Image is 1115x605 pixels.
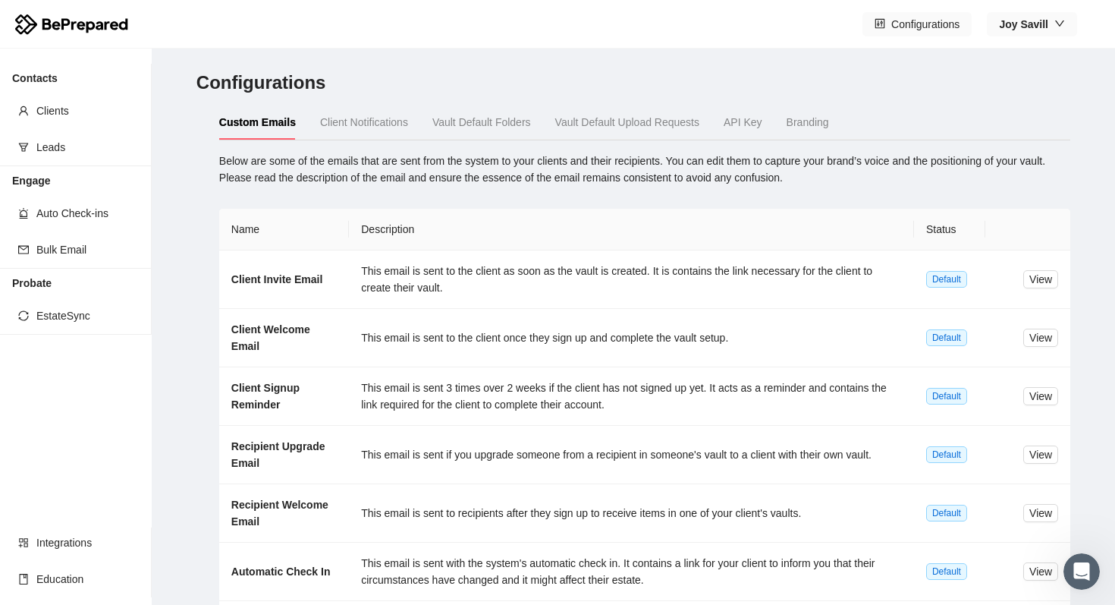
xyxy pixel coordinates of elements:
span: Client Notifications [320,116,408,128]
span: Default [926,388,967,405]
td: This email is sent if you upgrade someone from a recipient in someone's vault to a client with th... [349,426,914,484]
th: Description [349,209,914,251]
span: funnel-plot [18,142,29,153]
span: user [18,106,29,116]
th: Status [914,209,985,251]
button: View [1023,387,1058,405]
strong: Custom Emails [219,116,296,128]
strong: Automatic Check In [231,566,331,578]
span: Integrations [36,528,140,558]
strong: Recipient Upgrade Email [231,440,325,469]
iframe: Intercom live chat [1063,553,1100,590]
button: View [1023,504,1058,522]
h3: Configurations [196,71,1070,95]
td: This email is sent to recipients after they sign up to receive items in one of your client's vaults. [349,484,914,543]
button: View [1023,446,1058,464]
span: View [1029,388,1052,405]
span: View [1029,446,1052,463]
strong: Client Invite Email [231,273,323,285]
button: View [1023,329,1058,347]
span: EstateSync [36,301,140,331]
span: Bulk Email [36,235,140,265]
button: Joy Savill [987,12,1077,36]
strong: Client Signup Reminder [231,382,300,411]
td: This email is sent with the system's automatic check in. It contains a link for your client to in... [349,543,914,601]
span: View [1029,271,1052,288]
span: Clients [36,96,140,126]
button: View [1023,562,1058,581]
strong: Probate [12,277,52,289]
td: This email is sent 3 times over 2 weeks if the client has not signed up yet. It acts as a reminde... [349,367,914,426]
span: View [1029,563,1052,580]
strong: Joy Savill [999,18,1048,30]
span: Default [926,329,967,346]
span: Branding [787,116,829,128]
span: View [1029,505,1052,521]
strong: Engage [12,175,51,187]
span: Education [36,564,140,594]
span: Leads [36,132,140,162]
span: Default [926,271,967,288]
span: Default [926,446,967,463]
span: API Key [724,116,762,128]
strong: Recipient Welcome Email [231,499,328,528]
td: This email is sent to the client as soon as the vault is created. It is contains the link necessa... [349,251,914,309]
span: Configurations [891,16,960,33]
span: Vault Default Upload Requests [555,116,699,128]
span: control [875,18,885,30]
th: Name [219,209,349,251]
span: down [1054,18,1065,29]
strong: Contacts [12,72,58,84]
span: mail [18,244,29,255]
strong: Client Welcome Email [231,323,310,352]
span: book [18,574,29,585]
span: appstore-add [18,537,29,548]
button: View [1023,270,1058,288]
span: Below are some of the emails that are sent from the system to your clients and their recipients. ... [219,155,1045,184]
span: alert [18,208,29,219]
span: Default [926,505,967,521]
span: View [1029,329,1052,346]
span: Vault Default Folders [432,116,531,128]
span: sync [18,310,29,321]
button: controlConfigurations [862,12,972,36]
td: This email is sent to the client once they sign up and complete the vault setup. [349,309,914,367]
span: Default [926,563,967,580]
span: Auto Check-ins [36,198,140,228]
